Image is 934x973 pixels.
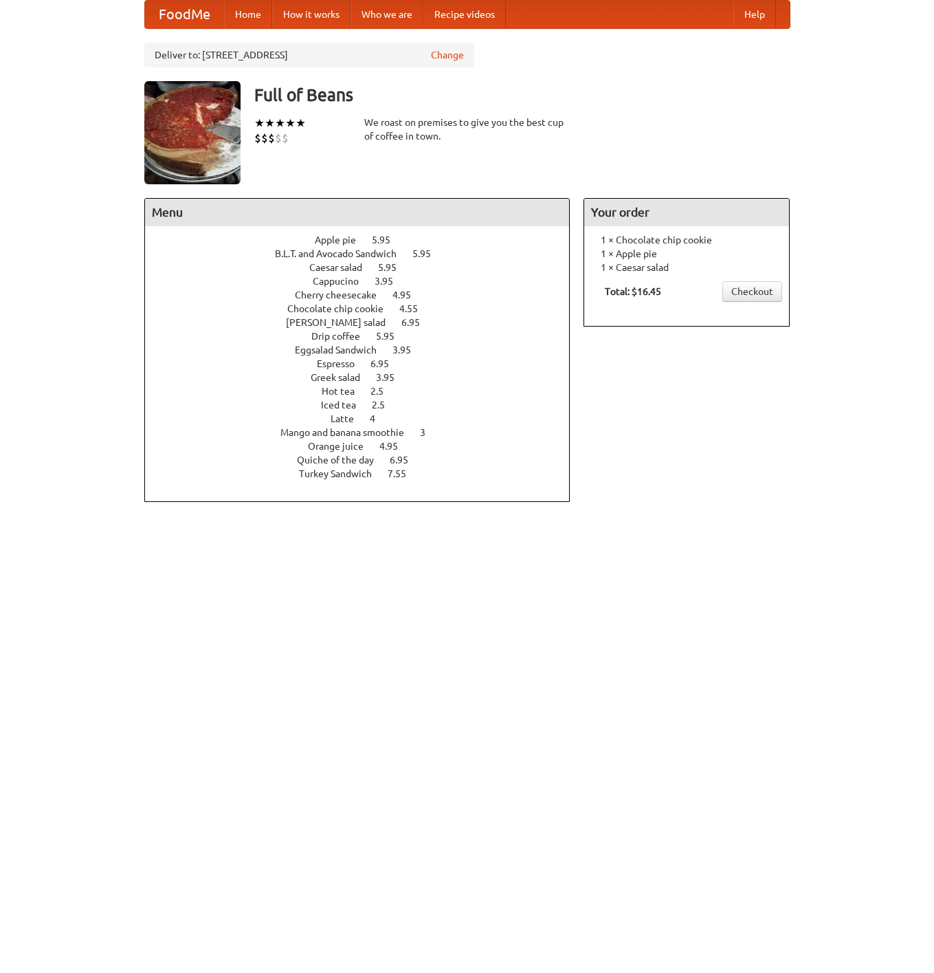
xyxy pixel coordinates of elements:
[297,455,434,466] a: Quiche of the day 6.95
[372,400,399,411] span: 2.5
[317,358,414,369] a: Espresso 6.95
[286,317,399,328] span: [PERSON_NAME] salad
[399,303,432,314] span: 4.55
[322,386,368,397] span: Hot tea
[295,289,390,300] span: Cherry cheesecake
[420,427,439,438] span: 3
[331,413,401,424] a: Latte 4
[308,441,377,452] span: Orange juice
[364,116,570,143] div: We roast on premises to give you the best cup of coffee in town.
[722,281,782,302] a: Checkout
[315,234,370,245] span: Apple pie
[591,233,782,247] li: 1 × Chocolate chip cookie
[295,345,390,356] span: Eggsalad Sandwich
[145,1,224,28] a: FoodMe
[331,413,368,424] span: Latte
[254,116,265,131] li: ★
[317,358,368,369] span: Espresso
[224,1,272,28] a: Home
[378,262,410,273] span: 5.95
[412,248,445,259] span: 5.95
[295,289,436,300] a: Cherry cheesecake 4.95
[423,1,506,28] a: Recipe videos
[431,48,464,62] a: Change
[311,372,374,383] span: Greek salad
[265,116,275,131] li: ★
[299,468,432,479] a: Turkey Sandwich 7.55
[392,345,425,356] span: 3.95
[275,248,456,259] a: B.L.T. and Avocado Sandwich 5.95
[351,1,423,28] a: Who we are
[309,262,376,273] span: Caesar salad
[392,289,425,300] span: 4.95
[145,199,570,226] h4: Menu
[311,331,374,342] span: Drip coffee
[295,345,436,356] a: Eggsalad Sandwich 3.95
[390,455,422,466] span: 6.95
[388,468,420,479] span: 7.55
[309,262,422,273] a: Caesar salad 5.95
[287,303,443,314] a: Chocolate chip cookie 4.55
[315,234,416,245] a: Apple pie 5.95
[322,386,409,397] a: Hot tea 2.5
[254,81,790,109] h3: Full of Beans
[401,317,434,328] span: 6.95
[321,400,370,411] span: Iced tea
[376,331,408,342] span: 5.95
[313,276,419,287] a: Cappucino 3.95
[370,386,397,397] span: 2.5
[605,286,661,297] b: Total: $16.45
[370,358,403,369] span: 6.95
[308,441,423,452] a: Orange juice 4.95
[733,1,776,28] a: Help
[372,234,404,245] span: 5.95
[144,81,241,184] img: angular.jpg
[285,116,296,131] li: ★
[591,247,782,261] li: 1 × Apple pie
[321,400,410,411] a: Iced tea 2.5
[311,331,420,342] a: Drip coffee 5.95
[282,131,289,146] li: $
[287,303,397,314] span: Chocolate chip cookie
[591,261,782,274] li: 1 × Caesar salad
[286,317,445,328] a: [PERSON_NAME] salad 6.95
[254,131,261,146] li: $
[313,276,373,287] span: Cappucino
[268,131,275,146] li: $
[275,248,410,259] span: B.L.T. and Avocado Sandwich
[299,468,386,479] span: Turkey Sandwich
[311,372,420,383] a: Greek salad 3.95
[272,1,351,28] a: How it works
[376,372,408,383] span: 3.95
[144,43,474,67] div: Deliver to: [STREET_ADDRESS]
[296,116,306,131] li: ★
[275,131,282,146] li: $
[584,199,789,226] h4: Your order
[379,441,412,452] span: 4.95
[297,455,388,466] span: Quiche of the day
[375,276,407,287] span: 3.95
[261,131,268,146] li: $
[275,116,285,131] li: ★
[370,413,389,424] span: 4
[280,427,451,438] a: Mango and banana smoothie 3
[280,427,418,438] span: Mango and banana smoothie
